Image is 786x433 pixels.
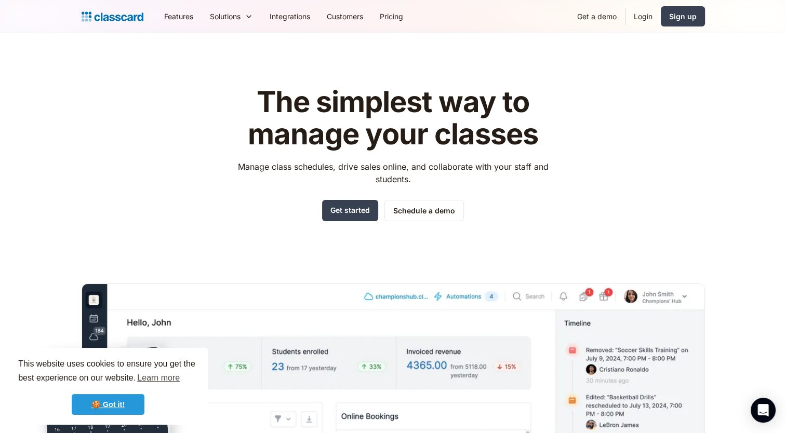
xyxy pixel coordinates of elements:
[82,9,143,24] a: home
[228,160,558,185] p: Manage class schedules, drive sales online, and collaborate with your staff and students.
[661,6,705,26] a: Sign up
[261,5,318,28] a: Integrations
[384,200,464,221] a: Schedule a demo
[625,5,661,28] a: Login
[371,5,411,28] a: Pricing
[156,5,202,28] a: Features
[318,5,371,28] a: Customers
[228,86,558,150] h1: The simplest way to manage your classes
[751,398,776,423] div: Open Intercom Messenger
[136,370,181,386] a: learn more about cookies
[569,5,625,28] a: Get a demo
[8,348,208,425] div: cookieconsent
[18,358,198,386] span: This website uses cookies to ensure you get the best experience on our website.
[322,200,378,221] a: Get started
[72,394,144,415] a: dismiss cookie message
[669,11,697,22] div: Sign up
[202,5,261,28] div: Solutions
[210,11,241,22] div: Solutions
